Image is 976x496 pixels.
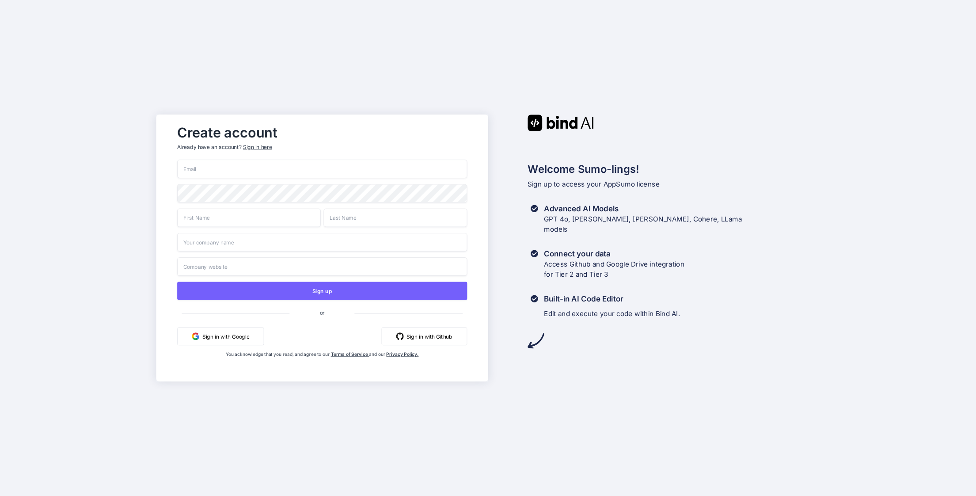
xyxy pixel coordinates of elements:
h3: Advanced AI Models [544,203,742,214]
div: You acknowledge that you read, and agree to our and our [225,351,418,375]
img: arrow [528,332,544,349]
h3: Connect your data [544,248,684,259]
div: Sign in here [243,143,272,151]
p: GPT 4o, [PERSON_NAME], [PERSON_NAME], Cohere, LLama models [544,214,742,235]
button: Sign up [177,282,467,300]
a: Terms of Service [331,351,369,357]
img: github [396,332,403,340]
a: Privacy Policy. [386,351,418,357]
p: Edit and execute your code within Bind AI. [544,309,680,319]
input: Last Name [323,209,467,227]
input: Company website [177,257,467,276]
input: First Name [177,209,321,227]
button: Sign in with Google [177,327,264,345]
h2: Welcome Sumo-lings! [528,161,820,177]
img: Bind AI logo [528,114,594,131]
img: google [192,332,199,340]
input: Your company name [177,233,467,252]
h3: Built-in AI Code Editor [544,294,680,304]
p: Already have an account? [177,143,467,151]
p: Access Github and Google Drive integration for Tier 2 and Tier 3 [544,259,684,280]
p: Sign up to access your AppSumo license [528,179,820,190]
h2: Create account [177,126,467,138]
span: or [289,304,354,322]
input: Email [177,160,467,178]
button: Sign in with Github [381,327,467,345]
